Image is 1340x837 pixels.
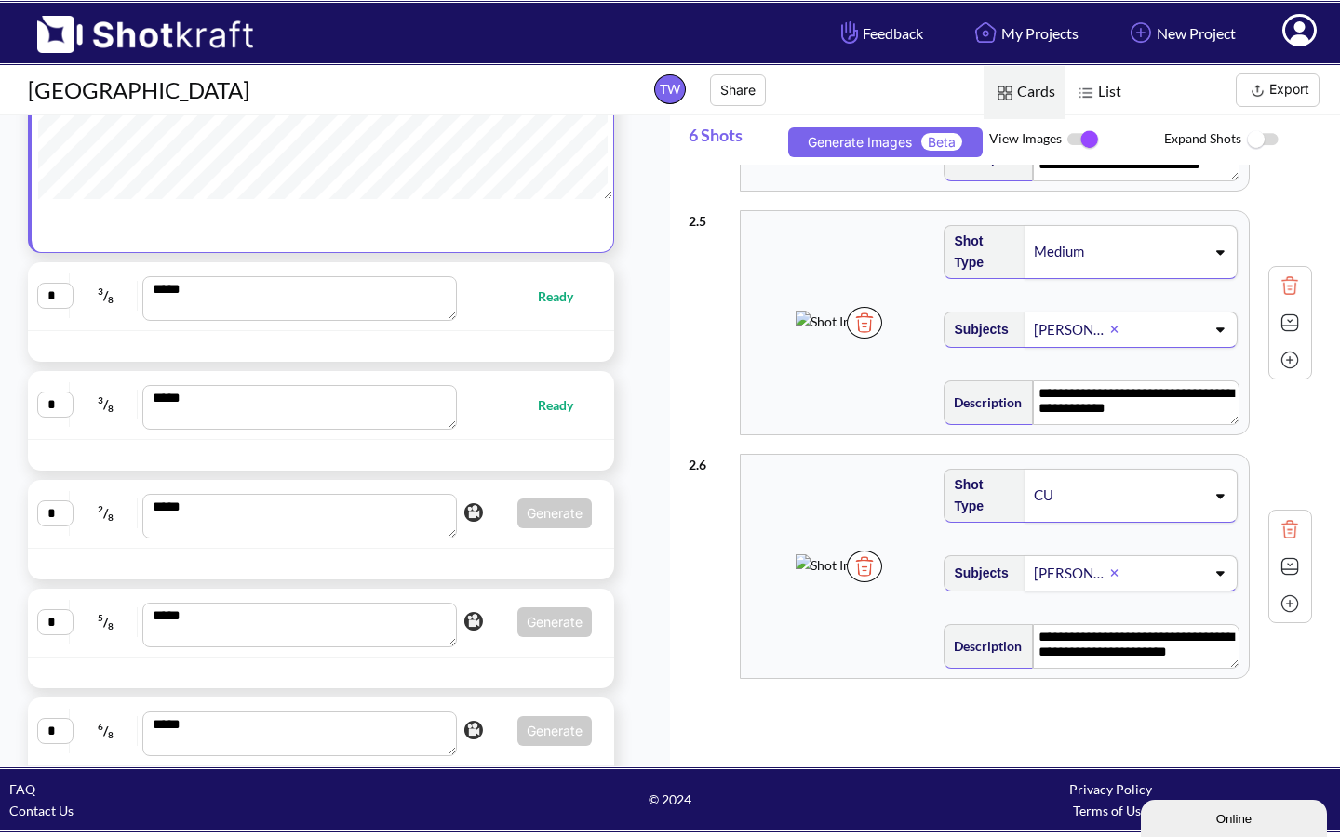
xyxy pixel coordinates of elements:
[538,394,592,416] span: Ready
[9,803,74,818] a: Contact Us
[1032,239,1125,264] div: Medium
[945,387,1022,418] span: Description
[1074,81,1098,105] img: List Icon
[74,498,139,528] span: /
[98,394,103,405] span: 3
[788,127,983,157] button: Generate ImagesBeta
[98,286,103,297] span: 3
[796,311,874,332] img: Shot Image
[538,286,592,307] span: Ready
[796,554,874,576] img: Shot Image
[945,558,1008,589] span: Subjects
[460,498,486,526] img: Camera Icon
[449,789,890,810] span: © 2024
[837,22,923,44] span: Feedback
[1246,79,1269,102] img: Export Icon
[984,66,1065,119] span: Cards
[945,226,1015,278] span: Shot Type
[98,721,103,732] span: 6
[9,781,35,797] a: FAQ
[891,778,1331,800] div: Privacy Policy
[689,115,782,165] span: 6 Shots
[108,403,114,414] span: 8
[837,17,863,48] img: Hand Icon
[970,17,1001,48] img: Home Icon
[1141,796,1331,837] iframe: chat widget
[945,631,1022,661] span: Description
[1276,272,1304,299] img: Trash Icon
[1236,73,1320,107] button: Export
[945,314,1008,345] span: Subjects
[1241,120,1283,160] img: ToggleOff Icon
[517,716,592,746] button: Generate
[108,729,114,740] span: 8
[710,74,766,106] button: Share
[1032,483,1125,508] div: CU
[74,716,139,746] span: /
[993,81,1017,105] img: Card Icon
[108,620,114,631] span: 8
[847,551,882,582] img: Trash Icon
[989,120,1165,159] span: View Images
[74,607,139,637] span: /
[460,607,486,635] img: Camera Icon
[108,294,114,305] span: 8
[98,503,103,514] span: 2
[517,498,592,528] button: Generate
[891,800,1331,821] div: Terms of Use
[108,511,114,523] span: 8
[1125,17,1157,48] img: Add Icon
[1276,552,1304,580] img: Expand Icon
[517,607,592,637] button: Generate
[74,390,139,419] span: /
[1276,346,1304,374] img: Add Icon
[945,470,1015,522] span: Shot Type
[1111,8,1250,58] a: New Project
[1164,120,1340,160] span: Expand Shots
[1032,561,1110,586] div: [PERSON_NAME]
[98,612,103,623] span: 5
[1276,590,1304,618] img: Add Icon
[74,281,139,311] span: /
[847,307,882,339] img: Trash Icon
[1032,317,1110,342] div: [PERSON_NAME]
[1276,515,1304,543] img: Trash Icon
[1276,309,1304,337] img: Expand Icon
[654,74,686,104] span: TW
[689,445,730,475] div: 2 . 6
[921,133,962,151] span: Beta
[689,201,730,232] div: 2 . 5
[956,8,1092,58] a: My Projects
[1062,120,1104,159] img: ToggleOn Icon
[1065,66,1131,119] span: List
[460,716,486,744] img: Camera Icon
